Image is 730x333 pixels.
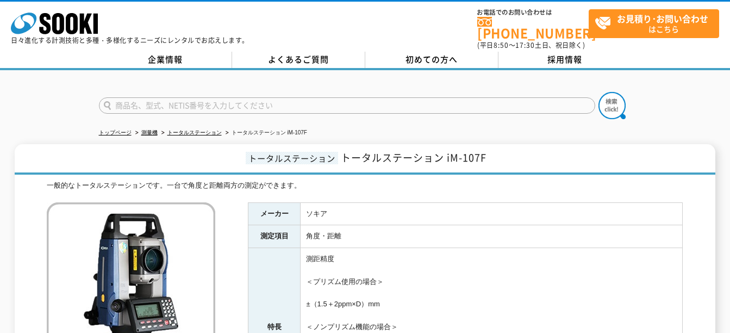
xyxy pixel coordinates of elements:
[477,9,589,16] span: お電話でのお問い合わせは
[248,202,301,225] th: メーカー
[515,40,535,50] span: 17:30
[498,52,632,68] a: 採用情報
[477,17,589,39] a: [PHONE_NUMBER]
[301,202,683,225] td: ソキア
[232,52,365,68] a: よくあるご質問
[477,40,585,50] span: (平日 ～ 土日、祝日除く)
[341,150,486,165] span: トータルステーション iM-107F
[99,52,232,68] a: 企業情報
[595,10,719,37] span: はこちら
[99,129,132,135] a: トップページ
[617,12,708,25] strong: お見積り･お問い合わせ
[141,129,158,135] a: 測量機
[494,40,509,50] span: 8:50
[365,52,498,68] a: 初めての方へ
[11,37,249,44] p: 日々進化する計測技術と多種・多様化するニーズにレンタルでお応えします。
[99,97,595,114] input: 商品名、型式、NETIS番号を入力してください
[589,9,719,38] a: お見積り･お問い合わせはこちら
[223,127,307,139] li: トータルステーション iM-107F
[167,129,222,135] a: トータルステーション
[301,225,683,248] td: 角度・距離
[598,92,626,119] img: btn_search.png
[246,152,338,164] span: トータルステーション
[405,53,458,65] span: 初めての方へ
[248,225,301,248] th: 測定項目
[47,180,683,192] div: 一般的なトータルステーションです。一台で角度と距離両方の測定ができます。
